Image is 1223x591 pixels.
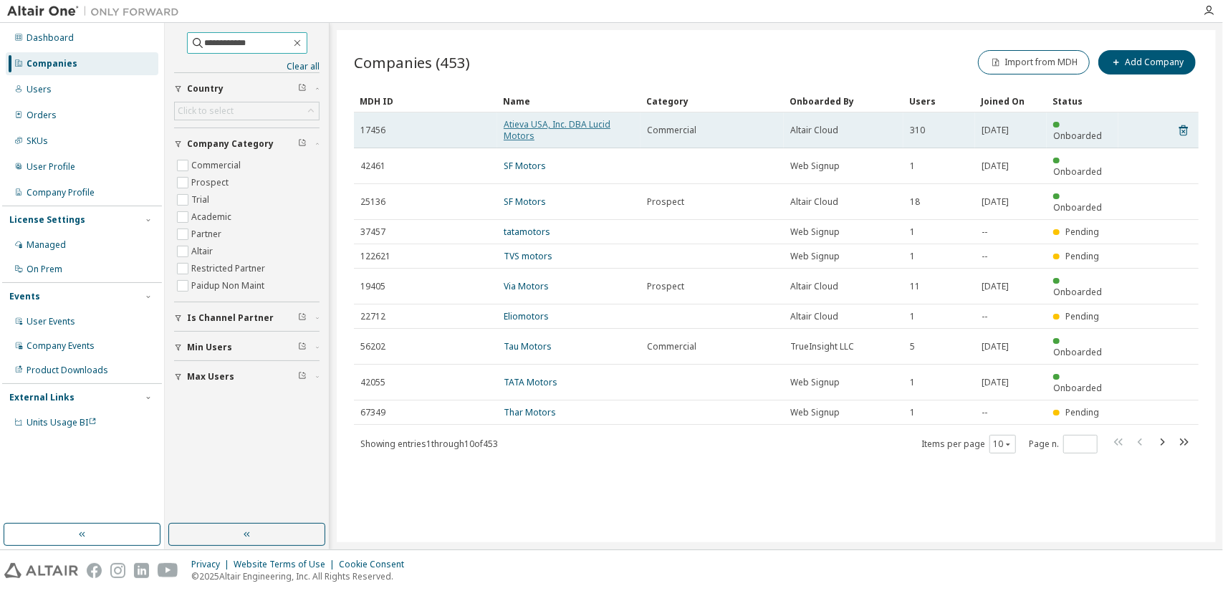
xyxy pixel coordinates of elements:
label: Academic [191,208,234,226]
span: Onboarded [1053,165,1102,178]
span: Min Users [187,342,232,353]
span: -- [982,311,987,322]
span: Web Signup [790,160,840,172]
span: 25136 [360,196,385,208]
span: Altair Cloud [790,125,838,136]
div: Dashboard [27,32,74,44]
div: Users [27,84,52,95]
span: [DATE] [982,341,1009,352]
span: Web Signup [790,251,840,262]
button: Import from MDH [978,50,1090,75]
div: On Prem [27,264,62,275]
span: Onboarded [1053,201,1102,213]
div: Users [909,90,969,112]
span: 17456 [360,125,385,136]
span: 1 [910,160,915,172]
img: altair_logo.svg [4,563,78,578]
div: Status [1052,90,1113,112]
div: Managed [27,239,66,251]
button: Company Category [174,128,320,160]
a: TATA Motors [504,376,557,388]
img: youtube.svg [158,563,178,578]
span: Web Signup [790,407,840,418]
span: Showing entries 1 through 10 of 453 [360,438,498,450]
span: Onboarded [1053,286,1102,298]
a: Via Motors [504,280,549,292]
span: 310 [910,125,925,136]
span: Commercial [647,125,696,136]
span: Pending [1065,250,1099,262]
a: Atieva USA, Inc. DBA Lucid Motors [504,118,610,142]
a: Thar Motors [504,406,556,418]
div: Company Events [27,340,95,352]
span: Pending [1065,406,1099,418]
span: Company Category [187,138,274,150]
span: 56202 [360,341,385,352]
div: Orders [27,110,57,121]
span: [DATE] [982,160,1009,172]
span: Pending [1065,226,1099,238]
span: Commercial [647,341,696,352]
span: Clear filter [298,83,307,95]
div: User Profile [27,161,75,173]
label: Partner [191,226,224,243]
span: Is Channel Partner [187,312,274,324]
span: Altair Cloud [790,196,838,208]
span: [DATE] [982,281,1009,292]
span: TrueInsight LLC [790,341,854,352]
span: 42461 [360,160,385,172]
div: SKUs [27,135,48,147]
span: Prospect [647,196,684,208]
button: Add Company [1098,50,1196,75]
span: 1 [910,311,915,322]
span: Max Users [187,371,234,383]
span: Onboarded [1053,382,1102,394]
span: [DATE] [982,196,1009,208]
div: Joined On [981,90,1041,112]
span: 5 [910,341,915,352]
a: tatamotors [504,226,550,238]
span: 18 [910,196,920,208]
img: linkedin.svg [134,563,149,578]
div: Click to select [175,102,319,120]
span: [DATE] [982,125,1009,136]
span: -- [982,407,987,418]
span: 11 [910,281,920,292]
div: Category [646,90,778,112]
span: 22712 [360,311,385,322]
span: 1 [910,407,915,418]
button: Min Users [174,332,320,363]
span: 67349 [360,407,385,418]
span: [DATE] [982,377,1009,388]
div: MDH ID [360,90,491,112]
span: Prospect [647,281,684,292]
span: Clear filter [298,312,307,324]
button: Max Users [174,361,320,393]
div: Privacy [191,559,234,570]
div: Click to select [178,105,234,117]
label: Altair [191,243,216,260]
button: Is Channel Partner [174,302,320,334]
a: SF Motors [504,160,546,172]
div: Companies [27,58,77,69]
span: Units Usage BI [27,416,97,428]
span: 1 [910,226,915,238]
div: User Events [27,316,75,327]
div: Company Profile [27,187,95,198]
span: -- [982,251,987,262]
span: -- [982,226,987,238]
label: Restricted Partner [191,260,268,277]
span: Altair Cloud [790,281,838,292]
img: Altair One [7,4,186,19]
span: Clear filter [298,371,307,383]
span: Clear filter [298,138,307,150]
a: Eliomotors [504,310,549,322]
div: Product Downloads [27,365,108,376]
span: Clear filter [298,342,307,353]
a: TVS motors [504,250,552,262]
span: 1 [910,377,915,388]
div: External Links [9,392,75,403]
span: Altair Cloud [790,311,838,322]
button: 10 [993,438,1012,450]
p: © 2025 Altair Engineering, Inc. All Rights Reserved. [191,570,413,582]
